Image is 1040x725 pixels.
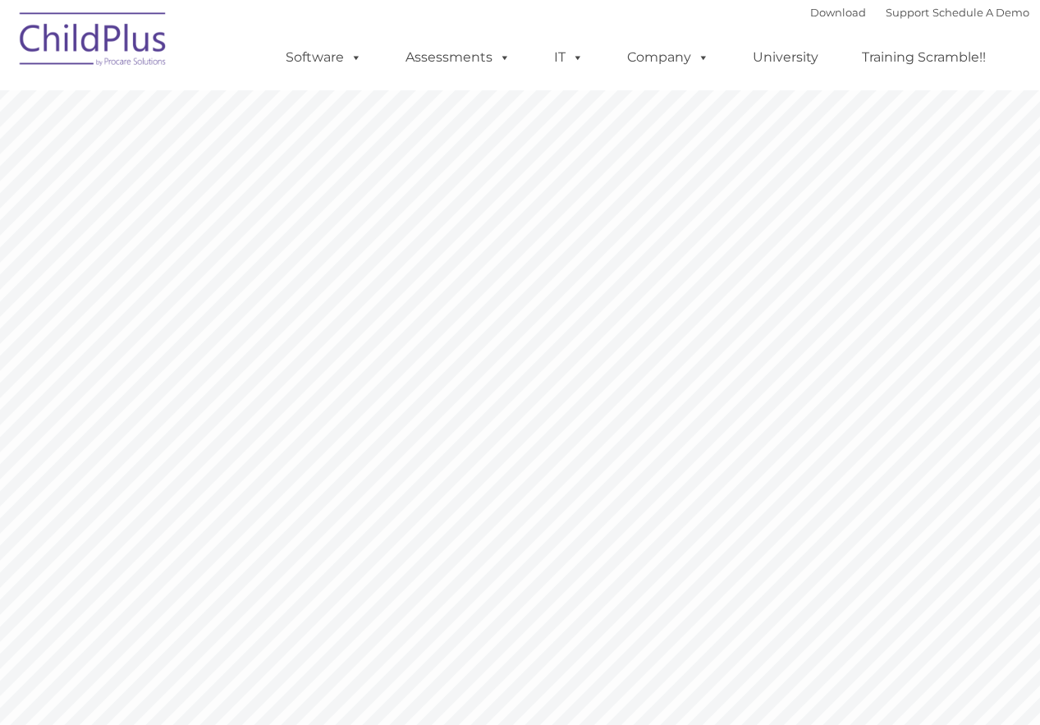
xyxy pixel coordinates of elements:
[538,41,600,74] a: IT
[810,6,1029,19] font: |
[810,6,866,19] a: Download
[389,41,527,74] a: Assessments
[886,6,929,19] a: Support
[269,41,378,74] a: Software
[736,41,835,74] a: University
[611,41,726,74] a: Company
[11,1,176,83] img: ChildPlus by Procare Solutions
[932,6,1029,19] a: Schedule A Demo
[845,41,1002,74] a: Training Scramble!!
